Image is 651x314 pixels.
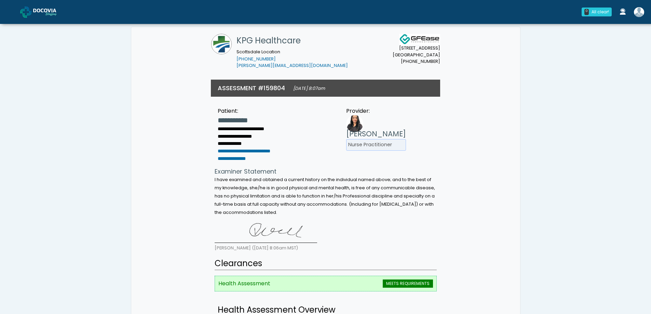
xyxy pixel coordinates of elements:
[218,84,285,92] h3: ASSESSMENT #159804
[33,9,67,15] img: Docovia
[236,34,348,47] h1: KPG Healthcare
[634,7,644,17] img: Erin Wiseman
[584,9,589,15] div: 0
[215,245,298,251] small: [PERSON_NAME] ([DATE] 8:06am MST)
[346,129,406,139] h3: [PERSON_NAME]
[346,139,406,151] li: Nurse Practitioner
[383,279,433,288] span: MEETS REQUIREMENTS
[215,219,317,243] img: uliEAAAABklEQVQDAKra9CvIxv8QAAAAAElFTkSuQmCC
[346,107,406,115] div: Provider:
[236,63,348,68] a: [PERSON_NAME][EMAIL_ADDRESS][DOMAIN_NAME]
[399,34,440,45] img: Docovia Staffing Logo
[592,9,609,15] div: All clear!
[393,45,440,65] small: [STREET_ADDRESS] [GEOGRAPHIC_DATA] [PHONE_NUMBER]
[578,5,616,19] a: 0 All clear!
[215,276,437,291] li: Health Assessment
[215,168,437,175] h4: Examiner Statement
[236,56,276,62] a: [PHONE_NUMBER]
[293,85,325,91] small: [DATE] 8:07am
[218,107,270,115] div: Patient:
[215,257,437,270] h2: Clearances
[215,177,435,215] small: I have examined and obtained a current history on the individual named above; and to the best of ...
[346,115,363,132] img: Provider image
[20,1,67,23] a: Docovia
[211,34,232,54] img: KPG Healthcare
[236,49,348,69] small: Scottsdale Location
[20,6,31,18] img: Docovia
